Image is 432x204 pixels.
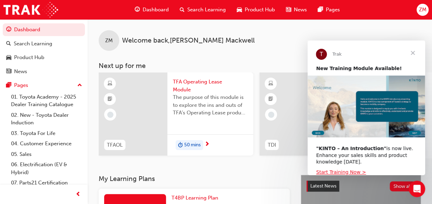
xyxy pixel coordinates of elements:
a: news-iconNews [280,3,312,17]
a: T4BP Learning Plan [171,194,221,202]
a: 03. Toyota For Life [8,128,85,139]
span: learningRecordVerb_NONE-icon [268,112,274,118]
span: ZM [419,6,426,14]
span: News [294,6,307,14]
div: News [14,68,27,76]
span: news-icon [6,69,11,75]
span: duration-icon [178,141,183,150]
span: TDI [268,141,276,149]
a: 07. Parts21 Certification [8,178,85,188]
a: News [3,65,85,78]
a: car-iconProduct Hub [231,3,280,17]
span: booktick-icon [268,95,273,104]
a: Dashboard [3,23,85,36]
span: booktick-icon [108,95,112,104]
span: The purpose of this module is to explore the ins and outs of TFA’s Operating Lease product. In th... [173,93,248,117]
span: TFA Operating Lease Module [173,78,248,93]
span: TFAOL [107,141,123,149]
button: ZM [417,4,429,16]
span: Pages [326,6,340,14]
div: Pages [14,81,28,89]
span: next-icon [204,141,210,148]
a: Latest NewsShow all [307,181,415,192]
span: Welcome back , [PERSON_NAME] Mackwell [122,37,255,45]
span: learningResourceType_ELEARNING-icon [268,79,273,88]
span: pages-icon [6,82,11,89]
a: 02. New - Toyota Dealer Induction [8,110,85,128]
span: car-icon [6,55,11,61]
a: Product Hub [3,51,85,64]
span: learningRecordVerb_NONE-icon [107,112,113,118]
span: ZM [105,37,113,45]
img: Trak [3,2,58,18]
button: Show all [390,181,416,191]
a: pages-iconPages [312,3,345,17]
span: T4BP Learning Plan [171,195,218,201]
h3: My Learning Plans [99,175,290,183]
a: search-iconSearch Learning [174,3,231,17]
span: Latest News [310,183,336,189]
a: 01. Toyota Academy - 2025 Dealer Training Catalogue [8,92,85,110]
span: prev-icon [76,190,81,199]
span: Search Learning [187,6,226,14]
a: TFAOLTFA Operating Lease ModuleThe purpose of this module is to explore the ins and outs of TFA’s... [99,72,253,156]
span: learningResourceType_ELEARNING-icon [108,79,112,88]
span: guage-icon [135,5,140,14]
iframe: Intercom live chat message [308,41,425,175]
span: Product Hub [245,6,275,14]
button: Pages [3,79,85,92]
div: Product Hub [14,54,44,61]
a: 06. Electrification (EV & Hybrid) [8,159,85,178]
a: 04. Customer Experience [8,138,85,149]
span: up-icon [77,81,82,90]
span: search-icon [6,41,11,47]
button: DashboardSearch LearningProduct HubNews [3,22,85,79]
a: 05. Sales [8,149,85,160]
span: 50 mins [184,141,201,149]
a: guage-iconDashboard [129,3,174,17]
span: car-icon [237,5,242,14]
span: Dashboard [143,6,169,14]
span: search-icon [180,5,185,14]
a: Search Learning [3,37,85,50]
h3: Next up for me [88,62,432,70]
div: Search Learning [14,40,52,48]
span: guage-icon [6,27,11,33]
span: news-icon [286,5,291,14]
a: TDIToyota Dealer InductionWelcome to the new Toyota Dealer Induction Module.duration-icon55 mins [259,72,414,156]
span: pages-icon [318,5,323,14]
iframe: Intercom live chat [409,181,425,197]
